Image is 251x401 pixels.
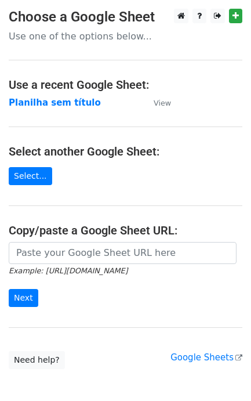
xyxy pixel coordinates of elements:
[9,266,128,275] small: Example: [URL][DOMAIN_NAME]
[9,242,237,264] input: Paste your Google Sheet URL here
[9,78,242,92] h4: Use a recent Google Sheet:
[170,352,242,363] a: Google Sheets
[9,30,242,42] p: Use one of the options below...
[9,97,101,108] a: Planilha sem título
[9,289,38,307] input: Next
[9,223,242,237] h4: Copy/paste a Google Sheet URL:
[9,167,52,185] a: Select...
[9,144,242,158] h4: Select another Google Sheet:
[142,97,171,108] a: View
[154,99,171,107] small: View
[9,9,242,26] h3: Choose a Google Sheet
[9,351,65,369] a: Need help?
